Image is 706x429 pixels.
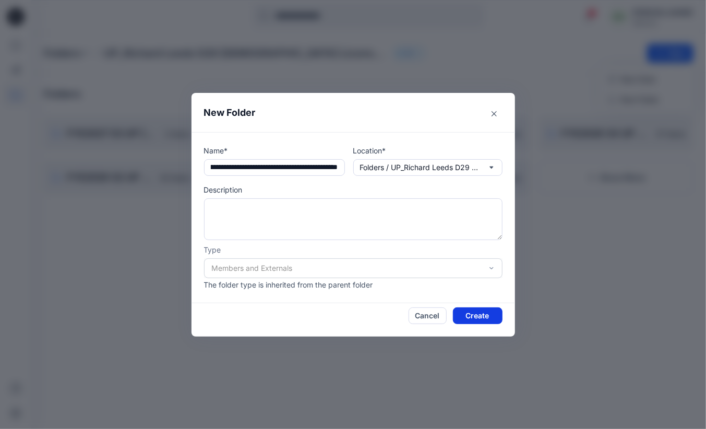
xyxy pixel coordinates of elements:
[192,93,515,132] header: New Folder
[453,307,502,324] button: Create
[204,145,345,156] p: Name*
[204,244,502,255] p: Type
[204,184,502,195] p: Description
[486,105,502,122] button: Close
[204,279,502,290] p: The folder type is inherited from the parent folder
[353,159,502,176] button: Folders / UP_Richard Leeds D29 [DEMOGRAPHIC_DATA] License Sleep
[353,145,502,156] p: Location*
[360,162,480,173] p: Folders / UP_Richard Leeds D29 [DEMOGRAPHIC_DATA] License Sleep
[409,307,447,324] button: Cancel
